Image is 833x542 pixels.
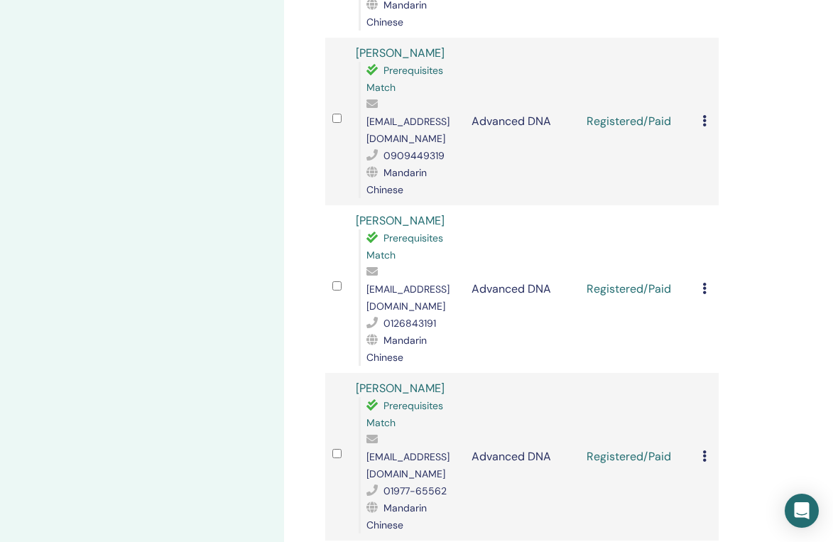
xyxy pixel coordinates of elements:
td: Advanced DNA [464,205,580,373]
span: [EMAIL_ADDRESS][DOMAIN_NAME] [366,115,450,145]
span: [EMAIL_ADDRESS][DOMAIN_NAME] [366,283,450,313]
td: Advanced DNA [464,38,580,205]
span: Mandarin Chinese [366,502,427,531]
div: Open Intercom Messenger [785,494,819,528]
a: [PERSON_NAME] [356,381,445,396]
span: Prerequisites Match [366,399,443,429]
span: 0126843191 [383,317,436,330]
span: Mandarin Chinese [366,166,427,196]
span: Prerequisites Match [366,64,443,94]
span: Mandarin Chinese [366,334,427,364]
span: Prerequisites Match [366,232,443,261]
span: [EMAIL_ADDRESS][DOMAIN_NAME] [366,450,450,480]
span: 0909449319 [383,149,445,162]
td: Advanced DNA [464,373,580,541]
span: 01977-65562 [383,484,447,497]
a: [PERSON_NAME] [356,213,445,228]
a: [PERSON_NAME] [356,45,445,60]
